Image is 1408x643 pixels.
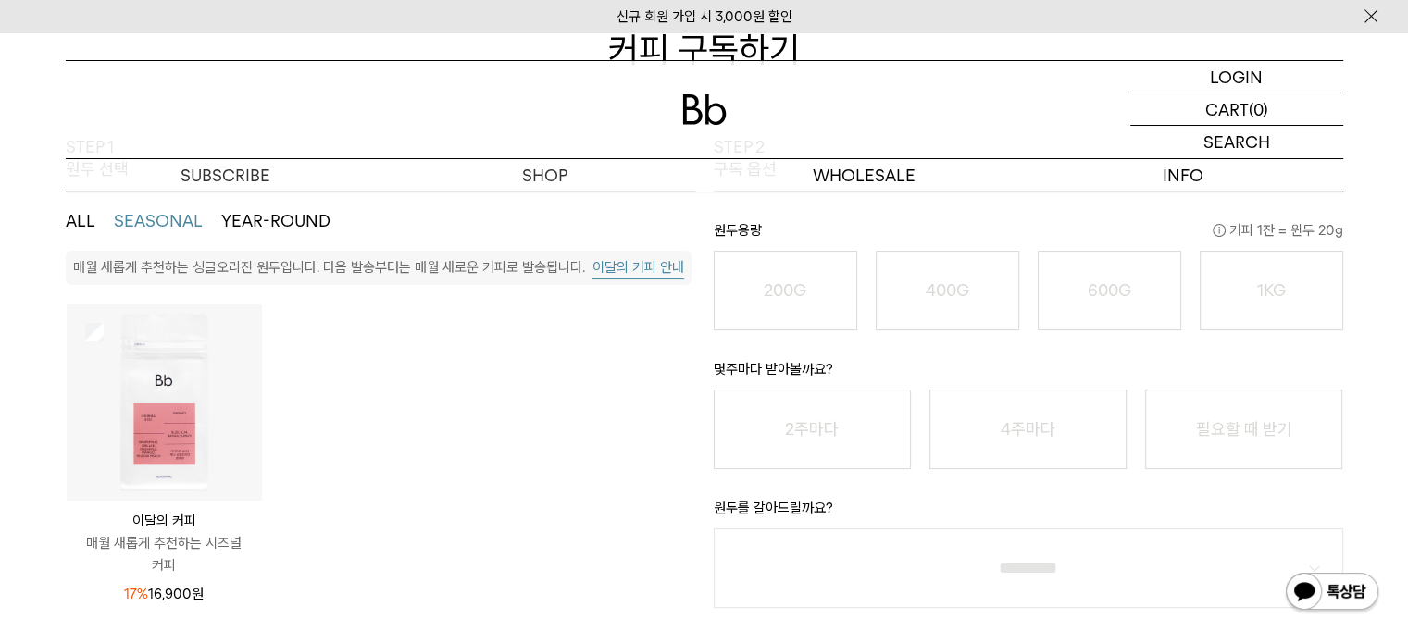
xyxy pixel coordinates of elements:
[704,159,1024,192] p: WHOLESALE
[714,497,1343,528] p: 원두를 갈아드릴까요?
[1257,280,1286,300] o: 1KG
[1284,571,1380,615] img: 카카오톡 채널 1:1 채팅 버튼
[1203,126,1270,158] p: SEARCH
[714,390,911,469] button: 2주마다
[1024,159,1343,192] p: INFO
[1130,61,1343,93] a: LOGIN
[926,280,969,300] o: 400G
[124,586,148,602] span: 17%
[1038,251,1181,330] button: 600G
[714,219,1343,251] p: 원두용량
[1088,280,1131,300] o: 600G
[66,210,95,232] button: ALL
[929,390,1127,469] button: 4주마다
[1205,93,1249,125] p: CART
[592,256,684,279] button: 이달의 커피 안내
[714,251,857,330] button: 200G
[714,358,1343,390] p: 몇주마다 받아볼까요?
[1200,251,1343,330] button: 1KG
[124,583,204,605] p: 16,900
[385,159,704,192] a: SHOP
[876,251,1019,330] button: 400G
[114,210,203,232] button: SEASONAL
[1145,390,1342,469] button: 필요할 때 받기
[1130,93,1343,126] a: CART (0)
[617,8,792,25] a: 신규 회원 가입 시 3,000원 할인
[73,259,585,276] p: 매월 새롭게 추천하는 싱글오리진 원두입니다. 다음 발송부터는 매월 새로운 커피로 발송됩니다.
[1213,219,1343,241] span: 커피 1잔 = 윈두 20g
[764,280,806,300] o: 200G
[221,210,330,232] button: YEAR-ROUND
[682,94,727,125] img: 로고
[67,532,262,576] p: 매월 새롭게 추천하는 시즈널 커피
[67,304,262,500] img: 상품이미지
[192,586,204,602] span: 원
[1249,93,1268,125] p: (0)
[67,510,262,532] p: 이달의 커피
[66,159,385,192] a: SUBSCRIBE
[1210,61,1263,93] p: LOGIN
